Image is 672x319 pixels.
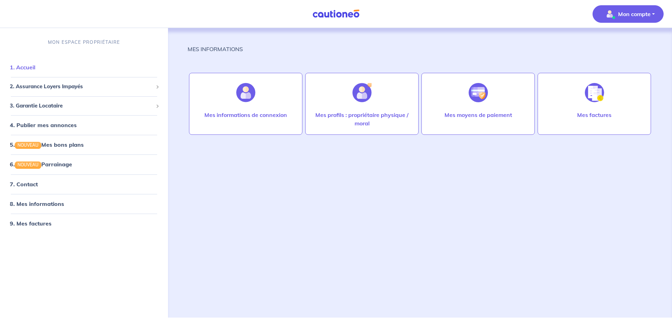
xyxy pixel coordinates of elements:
div: 1. Accueil [3,60,165,74]
span: 2. Assurance Loyers Impayés [10,83,153,91]
div: 3. Garantie Locataire [3,99,165,113]
button: illu_account_valid_menu.svgMon compte [593,5,664,23]
img: illu_account.svg [236,83,255,102]
a: 9. Mes factures [10,220,51,227]
div: 5.NOUVEAUMes bons plans [3,138,165,152]
img: illu_account_add.svg [352,83,372,102]
img: illu_invoice.svg [585,83,604,102]
a: 4. Publier mes annonces [10,122,77,129]
div: 6.NOUVEAUParrainage [3,157,165,171]
div: 9. Mes factures [3,216,165,230]
p: Mes informations de connexion [204,111,287,119]
div: 7. Contact [3,177,165,191]
p: Mon compte [618,10,651,18]
a: 7. Contact [10,181,38,188]
p: Mes factures [577,111,611,119]
img: illu_account_valid_menu.svg [604,8,615,20]
p: MON ESPACE PROPRIÉTAIRE [48,39,120,46]
a: 8. Mes informations [10,200,64,207]
p: MES INFORMATIONS [188,45,243,53]
a: 5.NOUVEAUMes bons plans [10,141,84,148]
a: 6.NOUVEAUParrainage [10,161,72,168]
div: 2. Assurance Loyers Impayés [3,80,165,93]
p: Mes profils : propriétaire physique / moral [313,111,411,127]
span: 3. Garantie Locataire [10,102,153,110]
a: 1. Accueil [10,64,35,71]
p: Mes moyens de paiement [444,111,512,119]
img: illu_credit_card_no_anim.svg [469,83,488,102]
div: 8. Mes informations [3,197,165,211]
img: Cautioneo [310,9,362,18]
div: 4. Publier mes annonces [3,118,165,132]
